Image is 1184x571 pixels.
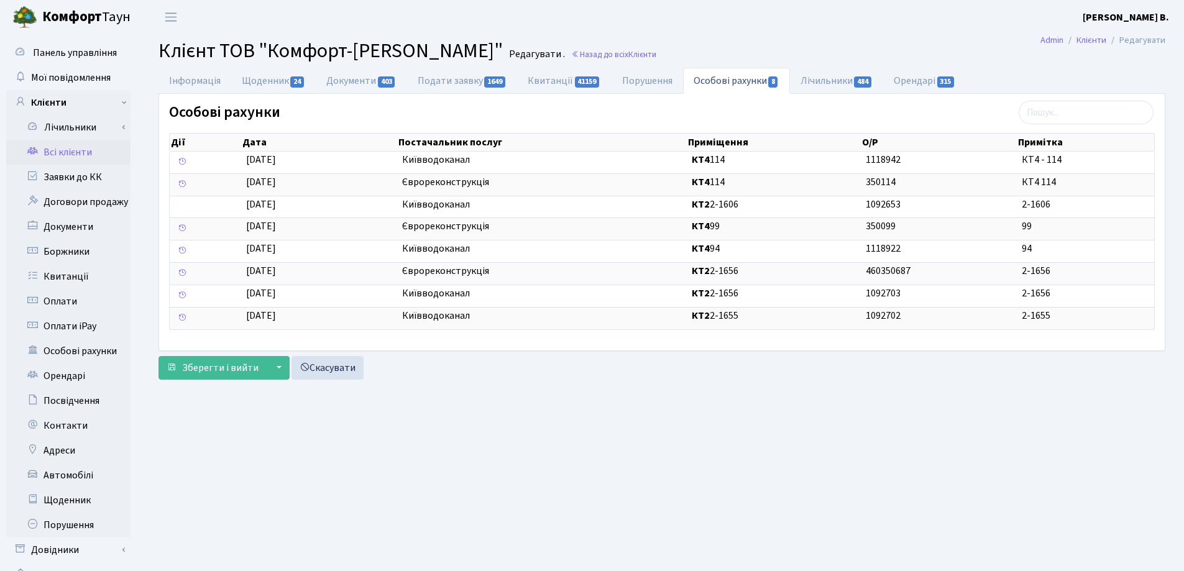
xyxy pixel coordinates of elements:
span: [DATE] [246,198,276,211]
span: 2-1656 [692,286,856,301]
b: КТ2 [692,198,710,211]
li: Редагувати [1106,34,1165,47]
th: Примітка [1017,134,1154,151]
span: Київводоканал [402,309,682,323]
img: logo.png [12,5,37,30]
a: Орендарі [6,363,131,388]
a: Клієнти [1076,34,1106,47]
span: 8 [768,76,778,88]
b: КТ4 [692,219,710,233]
span: 99 [692,219,856,234]
a: Назад до всіхКлієнти [571,48,656,60]
b: КТ4 [692,153,710,167]
span: 1092702 [866,309,901,322]
button: Зберегти і вийти [158,356,267,380]
a: Оплати [6,289,131,314]
span: 2-1655 [1022,309,1050,322]
a: Квитанції [6,264,131,289]
a: Контакти [6,413,131,438]
b: КТ4 [692,242,710,255]
a: Клієнти [6,90,131,115]
span: КТ4 114 [1022,175,1056,189]
span: 114 [692,153,856,167]
a: Особові рахунки [6,339,131,363]
span: 114 [692,175,856,190]
b: [PERSON_NAME] В. [1083,11,1169,24]
b: КТ2 [692,309,710,322]
span: Єврореконструкція [402,175,682,190]
span: 1118942 [866,153,901,167]
span: Мої повідомлення [31,71,111,85]
span: [DATE] [246,309,276,322]
span: [DATE] [246,242,276,255]
a: Щоденник [6,488,131,513]
span: 484 [854,76,871,88]
span: 2-1656 [1022,264,1050,278]
span: 460350687 [866,264,911,278]
input: Пошук... [1019,101,1154,124]
span: 1118922 [866,242,901,255]
span: 41159 [575,76,600,88]
span: Панель управління [33,46,117,60]
a: Адреси [6,438,131,463]
span: 1092653 [866,198,901,211]
a: Документи [6,214,131,239]
a: Інформація [158,68,231,94]
a: Порушення [6,513,131,537]
nav: breadcrumb [1022,27,1184,53]
span: Зберегти і вийти [182,361,259,375]
a: Довідники [6,537,131,562]
b: Комфорт [42,7,102,27]
a: Документи [316,68,406,94]
span: [DATE] [246,264,276,278]
small: Редагувати . [507,48,565,60]
span: [DATE] [246,286,276,300]
span: 94 [692,242,856,256]
span: Клієнти [628,48,656,60]
span: 403 [378,76,395,88]
a: Панель управління [6,40,131,65]
span: Київводоканал [402,198,682,212]
span: КТ4 - 114 [1022,153,1062,167]
span: 350114 [866,175,896,189]
a: Орендарі [883,68,966,94]
a: Admin [1040,34,1063,47]
a: Автомобілі [6,463,131,488]
span: Клієнт ТОВ "Комфорт-[PERSON_NAME]" [158,37,503,65]
span: Київводоканал [402,242,682,256]
a: Порушення [612,68,683,94]
span: Єврореконструкція [402,264,682,278]
b: КТ2 [692,286,710,300]
a: Мої повідомлення [6,65,131,90]
span: 1092703 [866,286,901,300]
span: 2-1656 [1022,286,1050,300]
a: [PERSON_NAME] В. [1083,10,1169,25]
a: Оплати iPay [6,314,131,339]
span: Київводоканал [402,286,682,301]
span: 2-1606 [1022,198,1050,211]
span: 94 [1022,242,1032,255]
th: Дата [241,134,397,151]
span: 1649 [484,76,505,88]
a: Особові рахунки [683,68,790,94]
a: Лічильники [790,68,883,94]
span: 350099 [866,219,896,233]
a: Всі клієнти [6,140,131,165]
b: КТ2 [692,264,710,278]
a: Квитанції [517,68,611,94]
span: Таун [42,7,131,28]
span: [DATE] [246,219,276,233]
a: Лічильники [14,115,131,140]
b: КТ4 [692,175,710,189]
span: 2-1606 [692,198,856,212]
a: Боржники [6,239,131,264]
span: 2-1656 [692,264,856,278]
span: Київводоканал [402,153,682,167]
th: Постачальник послуг [397,134,687,151]
span: [DATE] [246,175,276,189]
th: Дії [170,134,241,151]
a: Заявки до КК [6,165,131,190]
th: О/Р [861,134,1017,151]
span: Єврореконструкція [402,219,682,234]
button: Переключити навігацію [155,7,186,27]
